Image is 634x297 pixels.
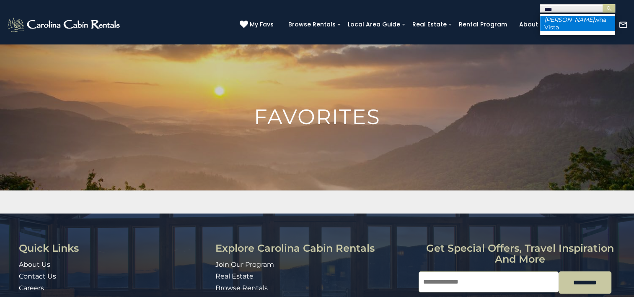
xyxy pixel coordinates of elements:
[250,20,274,29] span: My Favs
[540,16,615,31] li: wha Vista
[19,261,50,268] a: About Us
[240,20,276,29] a: My Favs
[515,18,542,31] a: About
[215,261,274,268] a: Join Our Program
[344,18,404,31] a: Local Area Guide
[215,284,268,292] a: Browse Rentals
[544,16,594,23] em: [PERSON_NAME]
[215,272,254,280] a: Real Estate
[19,284,44,292] a: Careers
[215,243,412,254] h3: Explore Carolina Cabin Rentals
[408,18,451,31] a: Real Estate
[618,20,628,29] img: mail-regular-white.png
[19,243,209,254] h3: Quick Links
[284,18,340,31] a: Browse Rentals
[6,16,122,33] img: White-1-2.png
[419,243,621,265] h3: Get special offers, travel inspiration and more
[19,272,56,280] a: Contact Us
[455,18,511,31] a: Rental Program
